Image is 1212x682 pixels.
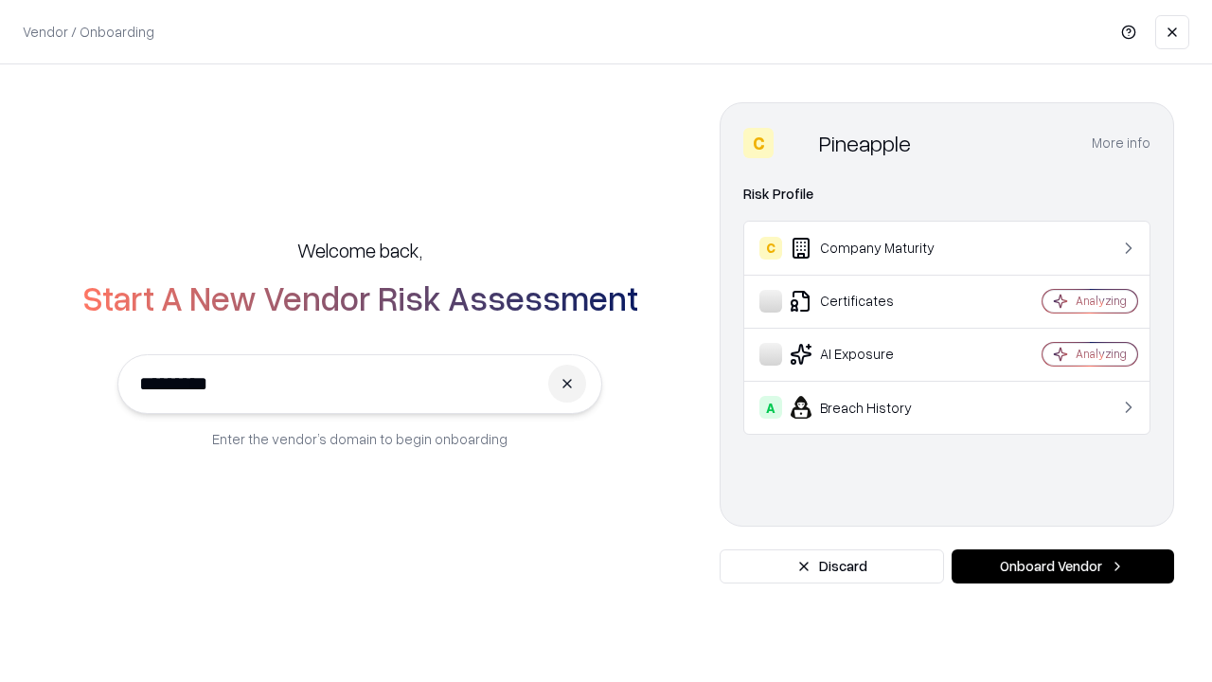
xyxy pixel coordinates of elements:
div: C [743,128,774,158]
div: C [759,237,782,260]
p: Vendor / Onboarding [23,22,154,42]
h5: Welcome back, [297,237,422,263]
h2: Start A New Vendor Risk Assessment [82,278,638,316]
div: Company Maturity [759,237,986,260]
div: Pineapple [819,128,911,158]
div: Analyzing [1076,346,1127,362]
div: Analyzing [1076,293,1127,309]
div: A [759,396,782,419]
button: More info [1092,126,1150,160]
div: Breach History [759,396,986,419]
button: Discard [720,549,944,583]
div: Certificates [759,290,986,313]
button: Onboard Vendor [952,549,1174,583]
div: Risk Profile [743,183,1150,206]
div: AI Exposure [759,343,986,366]
p: Enter the vendor’s domain to begin onboarding [212,429,508,449]
img: Pineapple [781,128,811,158]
